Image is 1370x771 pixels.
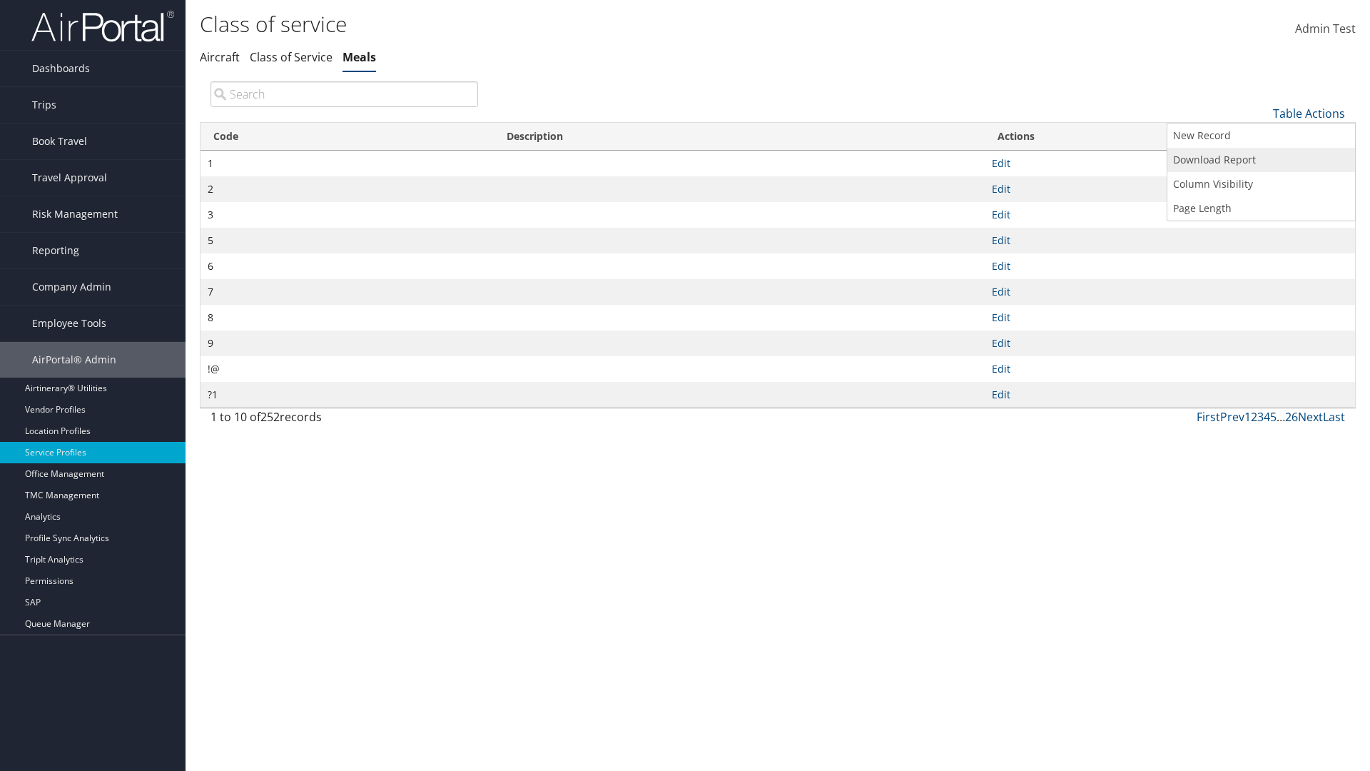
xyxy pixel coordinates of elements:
[1167,196,1355,221] a: Page Length
[32,306,106,341] span: Employee Tools
[32,233,79,268] span: Reporting
[32,196,118,232] span: Risk Management
[1167,124,1355,148] a: New Record
[1167,148,1355,172] a: Download Report
[32,342,116,378] span: AirPortal® Admin
[32,87,56,123] span: Trips
[32,51,90,86] span: Dashboards
[1167,172,1355,196] a: Column Visibility
[31,9,174,43] img: airportal-logo.png
[32,124,87,159] span: Book Travel
[32,269,111,305] span: Company Admin
[32,160,107,196] span: Travel Approval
